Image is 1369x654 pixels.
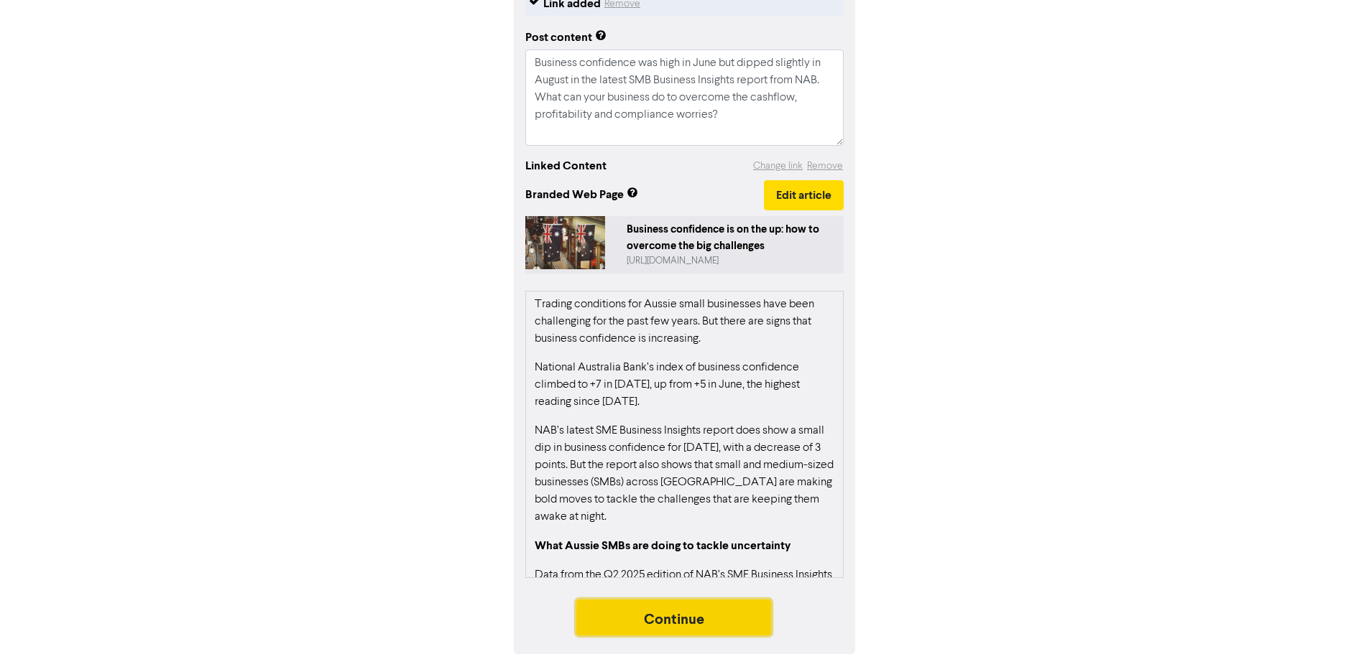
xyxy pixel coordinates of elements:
div: Post content [525,29,607,46]
span: Branded Web Page [525,186,764,203]
button: Remove [806,158,844,174]
iframe: Chat Widget [1297,585,1369,654]
button: Continue [576,599,772,635]
a: Business confidence is on the up: how to overcome the big challenges[URL][DOMAIN_NAME] [525,216,844,274]
button: Edit article [764,180,844,210]
button: Change link [752,158,803,174]
p: National Australia Bank’s index of business confidence climbed to +7 in [DATE], up from +5 in Jun... [535,359,834,411]
div: Linked Content [525,157,607,174]
p: NAB’s latest SME Business Insights report does show a small dip in business confidence for [DATE]... [535,422,834,525]
textarea: Business confidence was high in June but dipped slightly in August in the latest SMB Business Ins... [525,50,844,146]
div: https://public2.bomamarketing.com/cp/22fIwy1QBeyvnNPWWbpiZn?sa=nBNhEF1 [627,254,838,268]
p: Data from the Q2 2025 edition of NAB’s SME Business Insights reveals that there are three key are... [535,566,834,618]
p: Trading conditions for Aussie small businesses have been challenging for the past few years. But ... [535,296,834,347]
div: Business confidence is on the up: how to overcome the big challenges [627,222,838,254]
strong: What Aussie SMBs are doing to tackle uncertainty [535,538,790,553]
img: 22fIwy1QBeyvnNPWWbpiZn-flags-hanging-from-the-ceiling-of-a-shopping-mall-FPqCHL6EBww.jpg [525,216,605,269]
